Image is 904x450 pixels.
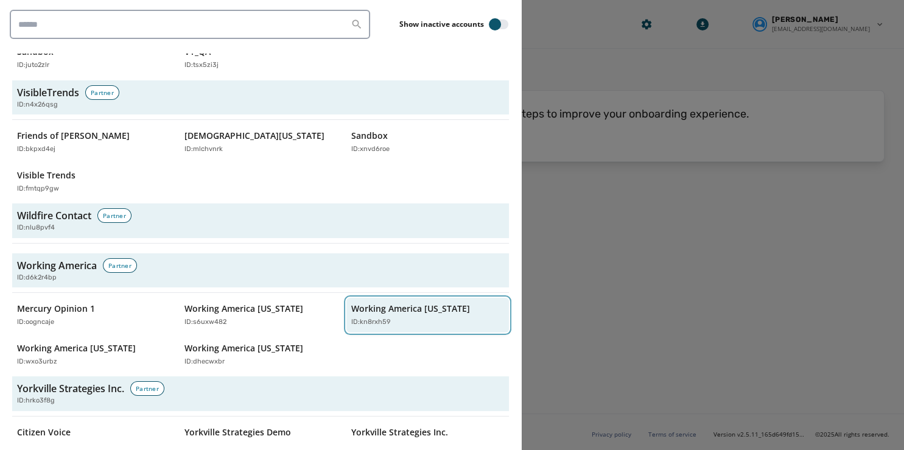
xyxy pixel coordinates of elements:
[12,253,509,288] button: Working AmericaPartnerID:d6k2r4bp
[17,258,97,273] h3: Working America
[351,426,448,438] p: Yorkville Strategies Inc.
[17,184,59,194] p: ID: fmtqp9gw
[17,85,79,100] h3: VisibleTrends
[12,41,175,76] button: SandboxID:juto2zlr
[17,60,49,71] p: ID: juto2zlr
[12,337,175,372] button: Working America [US_STATE]ID:wxo3urbz
[346,298,509,332] button: Working America [US_STATE]ID:kn8rxh59
[97,208,131,223] div: Partner
[17,357,57,367] p: ID: wxo3urbz
[184,342,303,354] p: Working America [US_STATE]
[351,144,390,155] p: ID: xnvd6roe
[184,357,225,367] p: ID: dhecwxbr
[17,426,71,438] p: Citizen Voice
[12,376,509,411] button: Yorkville Strategies Inc.PartnerID:hrko3f8g
[17,342,136,354] p: Working America [US_STATE]
[12,203,509,238] button: Wildfire ContactPartnerID:nlu8pvf4
[17,381,124,396] h3: Yorkville Strategies Inc.
[351,303,470,315] p: Working America [US_STATE]
[180,41,342,76] button: VT_QAID:tsx5zi3j
[184,317,226,328] p: ID: s6uxw482
[180,298,342,332] button: Working America [US_STATE]ID:s6uxw482
[180,125,342,160] button: [DEMOGRAPHIC_DATA][US_STATE]ID:mlchvnrk
[130,381,164,396] div: Partner
[351,130,388,142] p: Sandbox
[12,164,175,199] button: Visible TrendsID:fmtqp9gw
[17,317,54,328] p: ID: oogncaje
[17,130,130,142] p: Friends of [PERSON_NAME]
[346,125,509,160] button: SandboxID:xnvd6roe
[12,125,175,160] button: Friends of [PERSON_NAME]ID:bkpxd4ej
[184,144,223,155] p: ID: mlchvnrk
[85,85,119,100] div: Partner
[184,303,303,315] p: Working America [US_STATE]
[17,303,95,315] p: Mercury Opinion 1
[12,298,175,332] button: Mercury Opinion 1ID:oogncaje
[17,208,91,223] h3: Wildfire Contact
[351,317,391,328] p: ID: kn8rxh59
[17,169,75,181] p: Visible Trends
[103,258,137,273] div: Partner
[184,60,219,71] p: ID: tsx5zi3j
[17,396,55,406] span: ID: hrko3f8g
[184,130,324,142] p: [DEMOGRAPHIC_DATA][US_STATE]
[17,144,55,155] p: ID: bkpxd4ej
[17,223,55,233] span: ID: nlu8pvf4
[180,337,342,372] button: Working America [US_STATE]ID:dhecwxbr
[184,426,291,438] p: Yorkville Strategies Demo
[12,80,509,115] button: VisibleTrendsPartnerID:n4x26qsg
[17,100,58,110] span: ID: n4x26qsg
[17,273,57,283] span: ID: d6k2r4bp
[399,19,484,29] label: Show inactive accounts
